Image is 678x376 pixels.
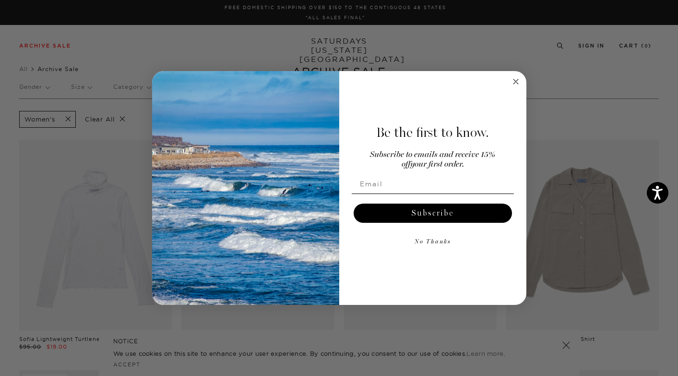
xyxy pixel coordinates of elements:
[352,194,514,194] img: underline
[376,124,489,141] span: Be the first to know.
[152,71,339,305] img: 125c788d-000d-4f3e-b05a-1b92b2a23ec9.jpeg
[352,232,514,252] button: No Thanks
[410,160,464,169] span: your first order.
[354,204,512,223] button: Subscribe
[510,76,522,87] button: Close dialog
[352,174,514,194] input: Email
[402,160,410,169] span: off
[370,151,495,159] span: Subscribe to emails and receive 15%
